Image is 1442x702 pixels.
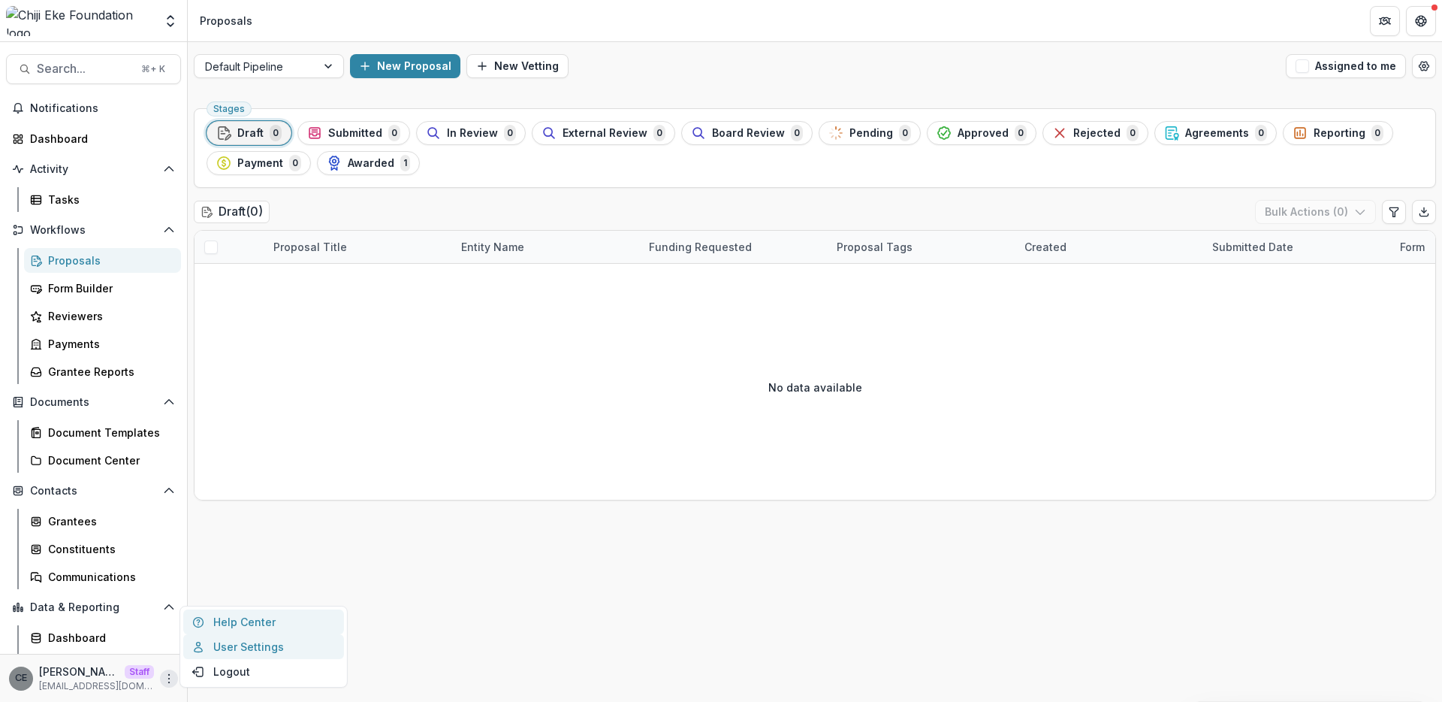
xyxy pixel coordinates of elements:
div: Form Builder [48,280,169,296]
p: Staff [125,665,154,679]
span: Submitted [328,127,382,140]
button: Open Workflows [6,218,181,242]
a: Grantees [24,509,181,534]
p: [EMAIL_ADDRESS][DOMAIN_NAME] [39,679,154,693]
span: 0 [289,155,301,171]
div: Payments [48,336,169,352]
div: Submitted Date [1203,231,1391,263]
div: Proposals [200,13,252,29]
div: Tasks [48,192,169,207]
span: Workflows [30,224,157,237]
button: Submitted0 [297,121,410,145]
span: In Review [447,127,498,140]
a: Document Templates [24,420,181,445]
button: Get Help [1406,6,1436,36]
span: Payment [237,157,283,170]
span: Activity [30,163,157,176]
div: Created [1015,231,1203,263]
button: Draft0 [207,121,291,145]
span: External Review [563,127,647,140]
span: Approved [958,127,1009,140]
a: Dashboard [6,126,181,151]
div: Entity Name [452,231,640,263]
button: External Review0 [532,121,675,145]
button: Awarded1 [317,151,420,175]
button: Assigned to me [1286,54,1406,78]
button: Board Review0 [681,121,813,145]
span: 0 [504,125,516,141]
span: 0 [1255,125,1267,141]
a: Tasks [24,187,181,212]
a: Proposals [24,248,181,273]
button: Payment0 [207,151,311,175]
span: Reporting [1314,127,1365,140]
span: Agreements [1185,127,1249,140]
div: Submitted Date [1203,239,1302,255]
span: Documents [30,396,157,409]
span: Data & Reporting [30,601,157,614]
a: Data Report [24,653,181,678]
div: Funding Requested [640,239,761,255]
div: Document Center [48,452,169,468]
div: Dashboard [30,131,169,147]
div: Funding Requested [640,231,828,263]
button: Open Data & Reporting [6,595,181,619]
div: Reviewers [48,308,169,324]
a: Reviewers [24,304,181,328]
h2: Draft ( 0 ) [194,201,270,222]
div: Proposal Title [264,239,356,255]
div: Proposal Title [264,231,452,263]
button: Open Contacts [6,479,181,503]
button: New Vetting [466,54,569,78]
span: 0 [388,125,400,141]
a: Grantee Reports [24,359,181,384]
p: No data available [768,380,862,395]
button: Open Activity [6,157,181,181]
span: 0 [270,125,282,141]
div: Proposal Tags [828,231,1015,263]
div: Dashboard [48,630,169,646]
div: Document Templates [48,425,169,440]
span: Stages [213,104,245,114]
span: 0 [1371,125,1383,141]
a: Payments [24,331,181,356]
button: Open table manager [1412,54,1436,78]
button: Notifications [6,96,181,120]
a: Dashboard [24,625,181,650]
span: 1 [400,155,410,171]
span: Rejected [1073,127,1121,140]
div: Grantees [48,513,169,529]
span: Contacts [30,485,157,498]
div: Created [1015,239,1075,255]
span: Pending [849,127,893,140]
button: In Review0 [416,121,526,145]
button: Approved0 [927,121,1036,145]
span: Board Review [712,127,785,140]
span: Awarded [348,157,394,170]
div: Entity Name [452,239,533,255]
button: Bulk Actions (0) [1255,200,1376,224]
button: Partners [1370,6,1400,36]
span: 0 [1127,125,1139,141]
div: Communications [48,569,169,585]
button: Open entity switcher [160,6,181,36]
button: New Proposal [350,54,460,78]
p: [PERSON_NAME] [39,664,119,679]
button: Edit table settings [1382,200,1406,224]
button: Rejected0 [1042,121,1148,145]
span: Draft [237,127,264,140]
button: Open Documents [6,390,181,414]
a: Constituents [24,537,181,561]
nav: breadcrumb [194,10,258,32]
button: More [160,670,178,688]
div: Constituents [48,541,169,557]
span: Search... [37,62,132,76]
div: Proposals [48,253,169,268]
a: Form Builder [24,276,181,301]
button: Pending0 [819,121,921,145]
